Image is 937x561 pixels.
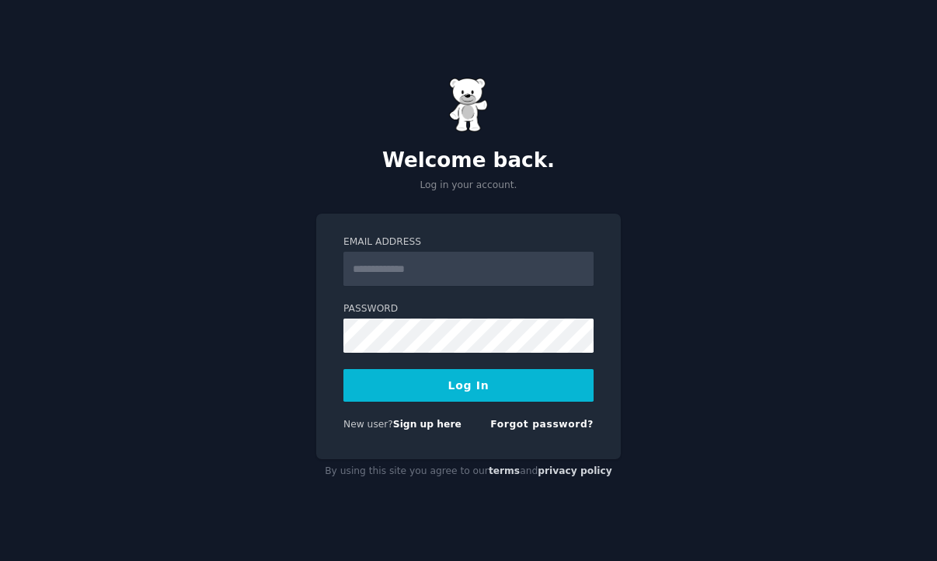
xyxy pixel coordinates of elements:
[490,419,594,430] a: Forgot password?
[316,459,621,484] div: By using this site you agree to our and
[343,235,594,249] label: Email Address
[343,419,393,430] span: New user?
[316,179,621,193] p: Log in your account.
[449,78,488,132] img: Gummy Bear
[343,369,594,402] button: Log In
[343,302,594,316] label: Password
[393,419,462,430] a: Sign up here
[538,465,612,476] a: privacy policy
[489,465,520,476] a: terms
[316,148,621,173] h2: Welcome back.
